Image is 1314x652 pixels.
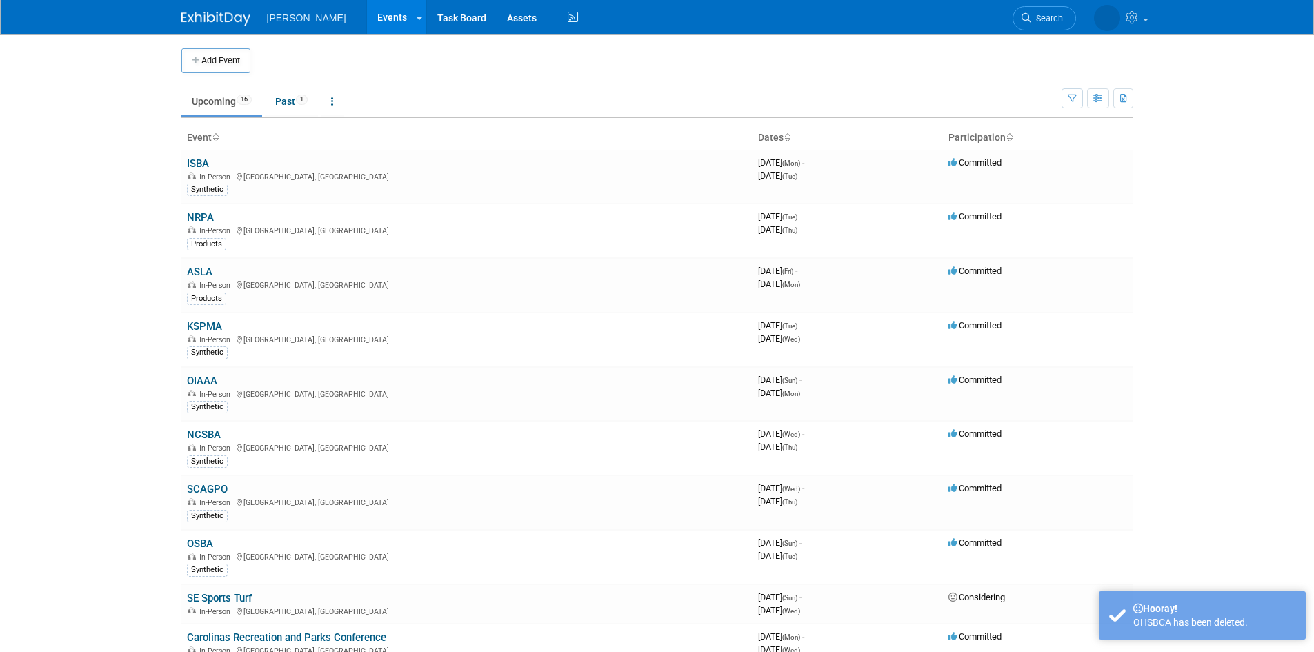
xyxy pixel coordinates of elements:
span: Committed [948,631,1002,642]
img: In-Person Event [188,553,196,560]
div: [GEOGRAPHIC_DATA], [GEOGRAPHIC_DATA] [187,224,747,235]
span: - [799,375,802,385]
span: [DATE] [758,537,802,548]
a: Carolinas Recreation and Parks Conference [187,631,386,644]
img: In-Person Event [188,444,196,451]
span: (Mon) [782,281,800,288]
span: (Wed) [782,607,800,615]
span: [DATE] [758,224,797,235]
div: Synthetic [187,564,228,576]
div: Products [187,293,226,305]
a: SE Sports Turf [187,592,252,604]
span: 16 [237,95,252,105]
img: ExhibitDay [181,12,250,26]
span: (Sun) [782,377,797,384]
span: Committed [948,211,1002,221]
a: Sort by Start Date [784,132,790,143]
a: SCAGPO [187,483,228,495]
span: [DATE] [758,170,797,181]
a: KSPMA [187,320,222,333]
a: OIAAA [187,375,217,387]
span: Considering [948,592,1005,602]
span: (Sun) [782,540,797,547]
div: [GEOGRAPHIC_DATA], [GEOGRAPHIC_DATA] [187,496,747,507]
span: [DATE] [758,157,804,168]
span: [DATE] [758,551,797,561]
span: - [799,320,802,330]
div: Synthetic [187,455,228,468]
span: In-Person [199,553,235,562]
button: Add Event [181,48,250,73]
span: [DATE] [758,388,800,398]
span: - [802,428,804,439]
a: Past1 [265,88,318,115]
span: Committed [948,266,1002,276]
span: [PERSON_NAME] [267,12,346,23]
span: In-Person [199,281,235,290]
div: Synthetic [187,184,228,196]
span: (Wed) [782,431,800,438]
span: [DATE] [758,375,802,385]
span: [DATE] [758,605,800,615]
span: (Mon) [782,159,800,167]
span: (Wed) [782,485,800,493]
a: NRPA [187,211,214,224]
span: - [802,631,804,642]
img: In-Person Event [188,335,196,342]
span: In-Person [199,498,235,507]
div: Hooray! [1133,602,1295,615]
span: Committed [948,537,1002,548]
span: Committed [948,375,1002,385]
span: (Tue) [782,213,797,221]
a: ISBA [187,157,209,170]
span: (Thu) [782,444,797,451]
img: In-Person Event [188,172,196,179]
span: [DATE] [758,496,797,506]
span: (Mon) [782,633,800,641]
span: - [802,157,804,168]
th: Dates [753,126,943,150]
div: Synthetic [187,510,228,522]
th: Event [181,126,753,150]
span: (Tue) [782,553,797,560]
span: [DATE] [758,211,802,221]
img: In-Person Event [188,226,196,233]
div: [GEOGRAPHIC_DATA], [GEOGRAPHIC_DATA] [187,170,747,181]
span: (Fri) [782,268,793,275]
img: Leona Burton Rojas [1094,5,1120,31]
a: Sort by Event Name [212,132,219,143]
span: (Sun) [782,594,797,602]
span: 1 [296,95,308,105]
span: [DATE] [758,631,804,642]
a: NCSBA [187,428,221,441]
div: Synthetic [187,401,228,413]
a: Sort by Participation Type [1006,132,1013,143]
span: - [799,592,802,602]
span: Committed [948,483,1002,493]
span: (Wed) [782,335,800,343]
a: ASLA [187,266,212,278]
a: Upcoming16 [181,88,262,115]
span: Search [1031,13,1063,23]
span: In-Person [199,335,235,344]
span: In-Person [199,226,235,235]
span: - [799,537,802,548]
span: (Mon) [782,390,800,397]
img: In-Person Event [188,390,196,397]
span: [DATE] [758,483,804,493]
span: Committed [948,320,1002,330]
span: In-Person [199,390,235,399]
th: Participation [943,126,1133,150]
span: - [795,266,797,276]
div: [GEOGRAPHIC_DATA], [GEOGRAPHIC_DATA] [187,279,747,290]
span: In-Person [199,444,235,453]
div: [GEOGRAPHIC_DATA], [GEOGRAPHIC_DATA] [187,388,747,399]
span: - [802,483,804,493]
img: In-Person Event [188,498,196,505]
span: (Tue) [782,322,797,330]
span: (Thu) [782,498,797,506]
div: OHSBCA has been deleted. [1133,615,1295,629]
span: Committed [948,157,1002,168]
img: In-Person Event [188,281,196,288]
span: (Thu) [782,226,797,234]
